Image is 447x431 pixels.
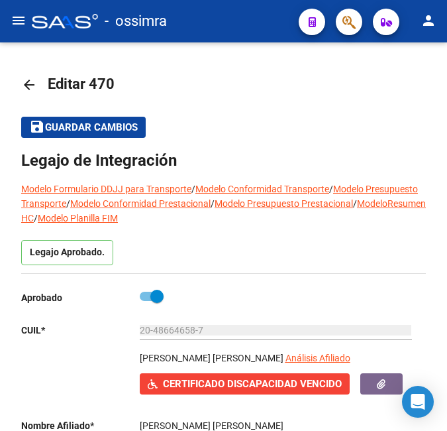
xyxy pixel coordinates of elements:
[21,184,191,194] a: Modelo Formulario DDJJ para Transporte
[70,198,211,209] a: Modelo Conformidad Prestacional
[140,373,350,394] button: Certificado Discapacidad Vencido
[215,198,353,209] a: Modelo Presupuesto Prestacional
[21,117,146,137] button: Guardar cambios
[11,13,26,29] mat-icon: menu
[21,240,113,265] p: Legajo Aprobado.
[45,122,138,134] span: Guardar cambios
[105,7,167,36] span: - ossimra
[195,184,329,194] a: Modelo Conformidad Transporte
[21,290,140,305] p: Aprobado
[285,353,350,363] span: Análisis Afiliado
[38,213,118,223] a: Modelo Planilla FIM
[421,13,436,29] mat-icon: person
[21,150,426,171] h1: Legajo de Integración
[21,323,140,338] p: CUIL
[21,77,37,93] mat-icon: arrow_back
[29,119,45,135] mat-icon: save
[163,379,342,391] span: Certificado Discapacidad Vencido
[402,386,434,418] div: Open Intercom Messenger
[140,351,283,365] p: [PERSON_NAME] [PERSON_NAME]
[48,76,115,92] span: Editar 470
